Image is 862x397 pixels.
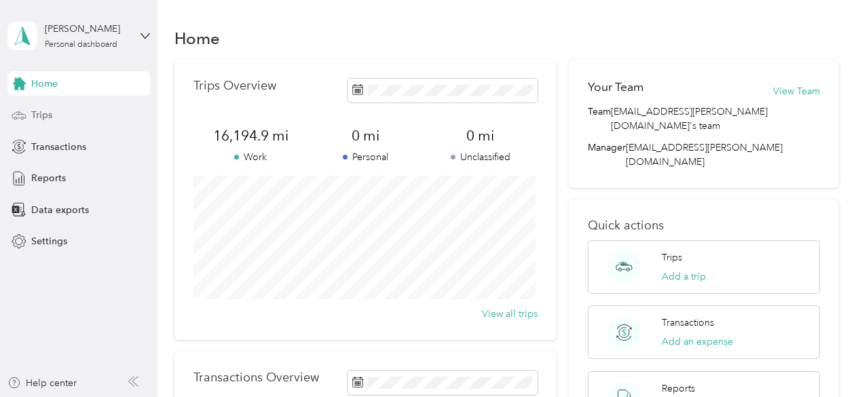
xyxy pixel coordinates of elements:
[193,79,276,93] p: Trips Overview
[588,140,626,169] span: Manager
[773,84,820,98] button: View Team
[31,171,66,185] span: Reports
[193,126,308,145] span: 16,194.9 mi
[193,150,308,164] p: Work
[423,126,538,145] span: 0 mi
[308,126,423,145] span: 0 mi
[45,41,117,49] div: Personal dashboard
[45,22,130,36] div: [PERSON_NAME]
[786,321,862,397] iframe: Everlance-gr Chat Button Frame
[31,108,52,122] span: Trips
[662,335,733,349] button: Add an expense
[31,234,67,248] span: Settings
[7,376,77,390] button: Help center
[193,371,319,385] p: Transactions Overview
[31,203,89,217] span: Data exports
[588,105,611,133] span: Team
[482,307,538,321] button: View all trips
[588,219,820,233] p: Quick actions
[31,140,86,154] span: Transactions
[662,316,714,330] p: Transactions
[662,381,695,396] p: Reports
[662,269,706,284] button: Add a trip
[31,77,58,91] span: Home
[588,79,643,96] h2: Your Team
[662,250,682,265] p: Trips
[423,150,538,164] p: Unclassified
[308,150,423,164] p: Personal
[626,142,783,168] span: [EMAIL_ADDRESS][PERSON_NAME][DOMAIN_NAME]
[611,105,820,133] span: [EMAIL_ADDRESS][PERSON_NAME][DOMAIN_NAME]'s team
[174,31,220,45] h1: Home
